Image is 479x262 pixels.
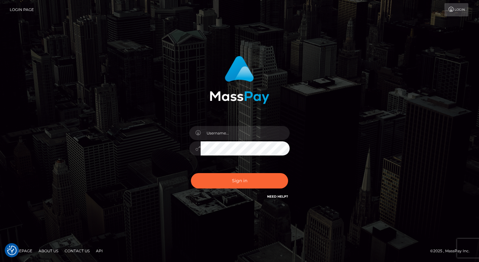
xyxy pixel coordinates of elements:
img: Revisit consent button [7,246,17,255]
input: Username... [201,126,290,140]
button: Consent Preferences [7,246,17,255]
a: Need Help? [267,194,288,199]
a: Contact Us [62,246,92,256]
a: API [93,246,105,256]
img: MassPay Login [210,56,269,104]
a: Login Page [10,3,34,16]
div: © 2025 , MassPay Inc. [430,248,474,254]
a: Homepage [7,246,35,256]
button: Sign in [191,173,288,188]
a: About Us [36,246,61,256]
a: Login [445,3,468,16]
